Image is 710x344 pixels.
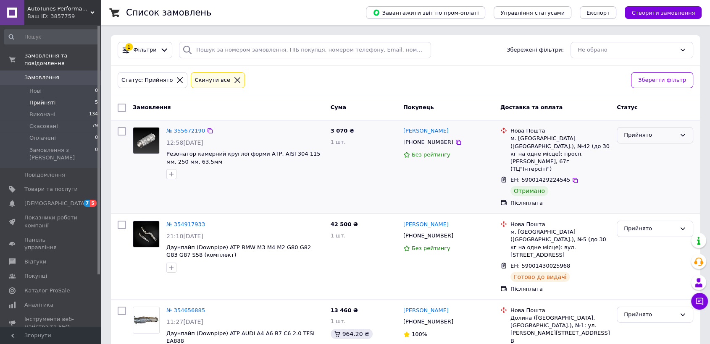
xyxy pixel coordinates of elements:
span: ЕН: 59001429224545 [510,177,570,183]
span: Оплачені [29,134,56,142]
div: Післяплата [510,199,610,207]
span: 1 шт. [331,232,346,239]
span: Замовлення [133,104,171,110]
div: Не обрано [578,46,676,55]
input: Пошук [4,29,99,44]
div: [PHONE_NUMBER] [402,137,455,148]
span: Повідомлення [24,171,65,179]
button: Чат з покупцем [691,293,708,310]
span: Товари та послуги [24,185,78,193]
input: Пошук за номером замовлення, ПІБ покупця, номером телефону, Email, номером накладної [179,42,431,58]
a: № 354656885 [166,307,205,313]
span: Зберегти фільтр [638,76,686,85]
span: Завантажити звіт по пром-оплаті [373,9,479,16]
div: [PHONE_NUMBER] [402,230,455,241]
span: AutoTunes Performance [27,5,90,13]
span: 1 шт. [331,139,346,145]
a: Фото товару [133,221,160,248]
div: Статус: Прийнято [120,76,174,85]
span: Замовлення та повідомлення [24,52,101,67]
a: [PERSON_NAME] [403,221,449,229]
div: Нова Пошта [510,221,610,228]
span: 11:27[DATE] [166,318,203,325]
span: 42 500 ₴ [331,221,358,227]
div: Прийнято [624,131,676,140]
a: № 354917933 [166,221,205,227]
span: 7 [84,200,90,207]
span: ЕН: 59001430025968 [510,263,570,269]
span: 134 [89,111,98,118]
a: № 355672190 [166,128,205,134]
span: Створити замовлення [631,10,695,16]
a: [PERSON_NAME] [403,127,449,135]
span: 21:10[DATE] [166,233,203,240]
span: Прийняті [29,99,55,107]
span: Нові [29,87,42,95]
span: Фільтри [134,46,157,54]
span: 100% [412,331,427,337]
span: Каталог ProSale [24,287,70,294]
span: 0 [95,134,98,142]
span: Покупець [403,104,434,110]
div: [PHONE_NUMBER] [402,316,455,327]
span: Доставка та оплата [500,104,563,110]
span: 0 [95,87,98,95]
div: м. [GEOGRAPHIC_DATA] ([GEOGRAPHIC_DATA].), №42 (до 30 кг на одне місце): просп. [PERSON_NAME], 67... [510,135,610,173]
span: Експорт [586,10,610,16]
span: 5 [90,200,97,207]
button: Управління статусами [494,6,571,19]
h1: Список замовлень [126,8,211,18]
a: [PERSON_NAME] [403,307,449,315]
div: Прийнято [624,310,676,319]
span: 12:58[DATE] [166,139,203,146]
a: Створити замовлення [616,9,702,16]
span: Замовлення з [PERSON_NAME] [29,146,95,162]
span: Cума [331,104,346,110]
a: Фото товару [133,127,160,154]
span: Скасовані [29,122,58,130]
img: Фото товару [133,307,159,333]
span: Виконані [29,111,55,118]
button: Зберегти фільтр [631,72,693,89]
div: 1 [125,43,133,51]
div: м. [GEOGRAPHIC_DATA] ([GEOGRAPHIC_DATA].), №5 (до 30 кг на одне місце): вул. [STREET_ADDRESS] [510,228,610,259]
div: 964.20 ₴ [331,329,373,339]
span: 1 шт. [331,318,346,324]
a: Резонатор камерний круглої форми АТР, AISI 304 115 мм, 250 мм, 63,5мм [166,151,320,165]
span: Показники роботи компанії [24,214,78,229]
span: 13 460 ₴ [331,307,358,313]
div: Отримано [510,186,548,196]
button: Експорт [580,6,617,19]
div: Готово до видачі [510,272,570,282]
img: Фото товару [133,221,159,247]
span: 3 070 ₴ [331,128,354,134]
span: 5 [95,99,98,107]
div: Післяплата [510,285,610,293]
div: Нова Пошта [510,307,610,314]
div: Cкинути все [193,76,232,85]
span: 79 [92,122,98,130]
span: Управління статусами [500,10,565,16]
img: Фото товару [133,128,159,154]
span: Без рейтингу [412,245,450,251]
span: Інструменти веб-майстра та SEO [24,315,78,331]
div: Ваш ID: 3857759 [27,13,101,20]
button: Створити замовлення [625,6,702,19]
span: [DEMOGRAPHIC_DATA] [24,200,87,207]
a: Даунпайп (Downpipe) ATP BMW M3 M4 M2 G80 G82 G83 G87 S58 (комплект) [166,244,311,258]
span: 0 [95,146,98,162]
span: Аналітика [24,301,53,309]
span: Без рейтингу [412,151,450,158]
button: Завантажити звіт по пром-оплаті [366,6,485,19]
a: Фото товару [133,307,160,334]
span: Панель управління [24,236,78,251]
span: Статус [617,104,638,110]
span: Покупці [24,272,47,280]
span: Замовлення [24,74,59,81]
div: Нова Пошта [510,127,610,135]
div: Прийнято [624,224,676,233]
span: Збережені фільтри: [507,46,564,54]
span: Відгуки [24,258,46,266]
